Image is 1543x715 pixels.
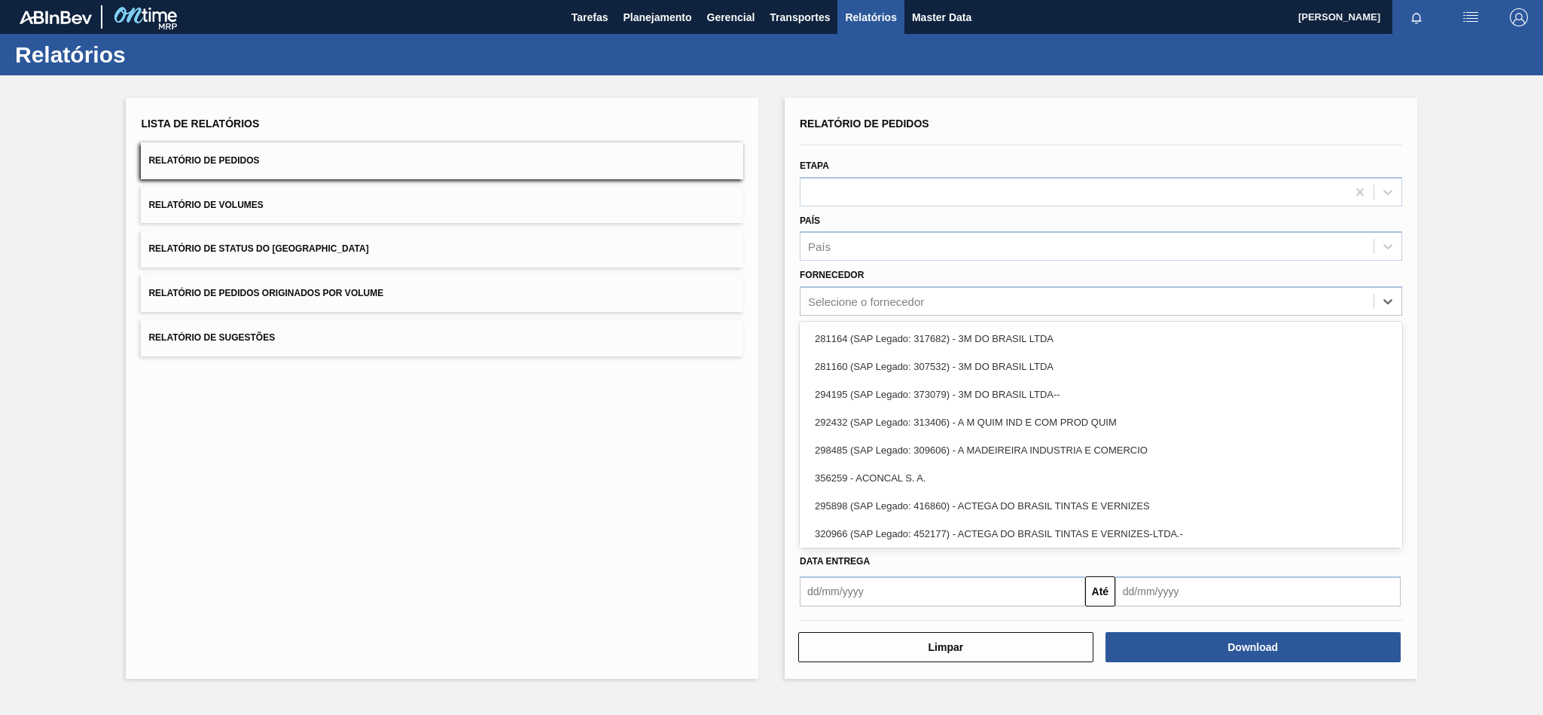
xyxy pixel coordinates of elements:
span: Relatório de Sugestões [148,332,275,343]
label: Etapa [800,160,829,171]
button: Relatório de Volumes [141,187,743,224]
span: Relatório de Pedidos Originados por Volume [148,288,383,298]
span: Relatório de Status do [GEOGRAPHIC_DATA] [148,243,368,254]
span: Transportes [770,8,830,26]
button: Relatório de Pedidos Originados por Volume [141,275,743,312]
div: 294195 (SAP Legado: 373079) - 3M DO BRASIL LTDA-- [800,380,1402,408]
div: 295898 (SAP Legado: 416860) - ACTEGA DO BRASIL TINTAS E VERNIZES [800,492,1402,520]
h1: Relatórios [15,46,282,63]
label: Fornecedor [800,270,864,280]
div: Selecione o fornecedor [808,295,924,308]
span: Planejamento [623,8,691,26]
button: Relatório de Status do [GEOGRAPHIC_DATA] [141,231,743,267]
img: TNhmsLtSVTkK8tSr43FrP2fwEKptu5GPRR3wAAAABJRU5ErkJggg== [20,11,92,24]
button: Download [1105,632,1401,662]
span: Relatório de Pedidos [148,155,259,166]
span: Gerencial [707,8,755,26]
input: dd/mm/yyyy [1115,576,1401,607]
div: 292432 (SAP Legado: 313406) - A M QUIM IND E COM PROD QUIM [800,408,1402,436]
button: Relatório de Sugestões [141,319,743,356]
div: 281160 (SAP Legado: 307532) - 3M DO BRASIL LTDA [800,353,1402,380]
label: País [800,215,820,226]
button: Limpar [798,632,1093,662]
img: userActions [1462,8,1480,26]
button: Até [1085,576,1115,607]
div: 281164 (SAP Legado: 317682) - 3M DO BRASIL LTDA [800,325,1402,353]
button: Notificações [1392,7,1441,28]
span: Relatórios [845,8,896,26]
div: 298485 (SAP Legado: 309606) - A MADEIREIRA INDUSTRIA E COMERCIO [800,436,1402,464]
div: País [808,240,831,253]
input: dd/mm/yyyy [800,576,1085,607]
img: Logout [1510,8,1528,26]
span: Relatório de Pedidos [800,118,929,130]
span: Tarefas [572,8,608,26]
div: 356259 - ACONCAL S. A. [800,464,1402,492]
div: 320966 (SAP Legado: 452177) - ACTEGA DO BRASIL TINTAS E VERNIZES-LTDA.- [800,520,1402,548]
span: Lista de Relatórios [141,118,259,130]
button: Relatório de Pedidos [141,142,743,179]
span: Master Data [912,8,971,26]
span: Relatório de Volumes [148,200,263,210]
span: Data Entrega [800,556,870,567]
